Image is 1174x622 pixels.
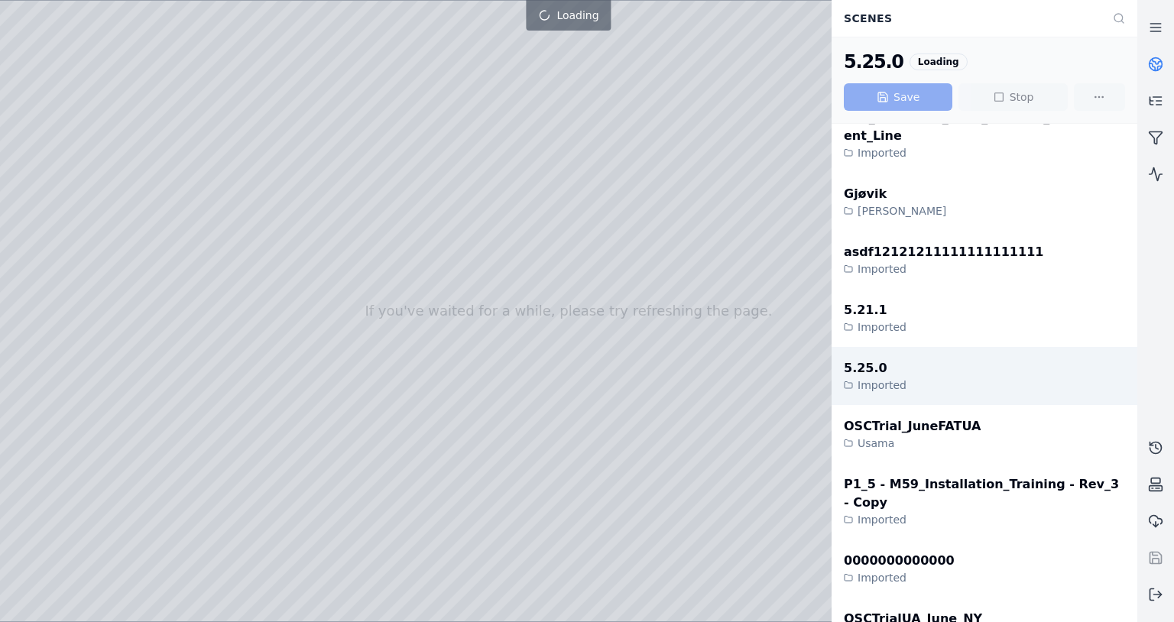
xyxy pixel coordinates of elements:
[844,261,1043,277] div: Imported
[844,552,955,570] div: 0000000000000
[835,4,1104,33] div: Scenes
[844,185,946,203] div: Gjøvik
[844,512,1125,527] div: Imported
[844,203,946,219] div: [PERSON_NAME]
[844,109,1125,145] div: JDN_Container_Load_Training_Measurement_Line
[844,50,903,74] div: 5.25.0
[844,475,1125,512] div: P1_5 - M59_Installation_Training - Rev_3 - Copy
[844,301,906,319] div: 5.21.1
[844,319,906,335] div: Imported
[844,377,906,393] div: Imported
[910,53,968,70] div: Loading
[844,145,1125,160] div: Imported
[844,359,906,377] div: 5.25.0
[844,243,1043,261] div: asdf12121211111111111111
[844,417,981,436] div: OSCTrial_JuneFATUA
[844,570,955,585] div: Imported
[556,8,598,23] span: Loading
[844,436,981,451] div: Usama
